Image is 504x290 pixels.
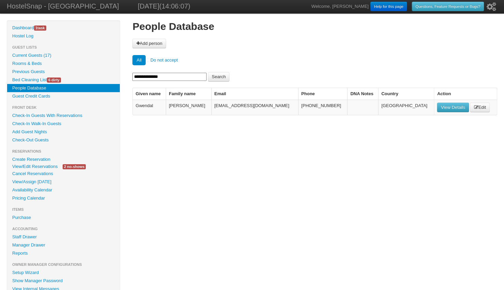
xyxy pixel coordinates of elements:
[434,88,497,100] th: Action
[7,59,120,68] a: Rooms & Beds
[7,68,120,76] a: Previous Guests
[7,43,120,51] li: Guest Lists
[211,88,298,100] th: Email
[7,103,120,112] li: Front Desk
[7,51,120,59] a: Current Guests (17)
[7,136,120,144] a: Check-Out Guests
[7,277,120,285] a: Show Manager Password
[298,88,347,100] th: Phone
[47,78,61,83] span: 6 dirty
[412,2,484,11] a: Questions, Feature Requests or Bugs?
[34,25,46,31] span: task
[208,72,229,82] button: Search
[7,92,120,100] a: Guest Credit Cards
[7,163,63,170] a: View/Edit Reservations
[7,214,120,222] a: Purchase
[132,100,166,115] td: Gwendal
[166,88,211,100] th: Family name
[7,155,120,164] a: Create Reservation
[7,120,120,128] a: Check-In Walk-In Guests
[132,39,166,48] a: Add person
[470,103,489,112] a: Edit
[378,88,434,100] th: Country
[159,2,190,10] span: (14:06:07)
[7,233,120,241] a: Staff Drawer
[7,76,120,84] a: Bed Cleaning List6 dirty
[132,88,166,100] th: Given name
[7,249,120,257] a: Reports
[7,170,120,178] a: Cancel Reservations
[35,26,37,30] span: 1
[378,100,434,115] td: [GEOGRAPHIC_DATA]
[7,24,120,32] a: Dashboard1task
[7,260,120,269] li: Owner Manager Configurations
[7,205,120,214] li: Items
[7,178,120,186] a: View/Assign [DATE]
[7,128,120,136] a: Add Guest Nights
[7,225,120,233] li: Accounting
[58,163,91,170] a: 2 no-shows
[7,194,120,202] a: Pricing Calendar
[146,55,182,65] a: Do not accept
[298,100,347,115] td: [PHONE_NUMBER]
[7,112,120,120] a: Check-In Guests With Reservations
[7,269,120,277] a: Setup Wizard
[7,186,120,194] a: Availability Calendar
[370,2,407,11] a: Help for this page
[487,2,496,11] i: Setup Wizard
[7,147,120,155] li: Reservations
[7,241,120,249] a: Manager Drawer
[132,55,145,65] a: All
[132,20,497,33] h1: People Database
[63,164,86,169] span: 2 no-shows
[166,100,211,115] td: [PERSON_NAME]
[7,32,120,40] a: Hostel Log
[7,84,120,92] a: People Database
[347,88,378,100] th: DNA Notes
[437,103,469,112] a: View Details
[211,100,298,115] td: [EMAIL_ADDRESS][DOMAIN_NAME]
